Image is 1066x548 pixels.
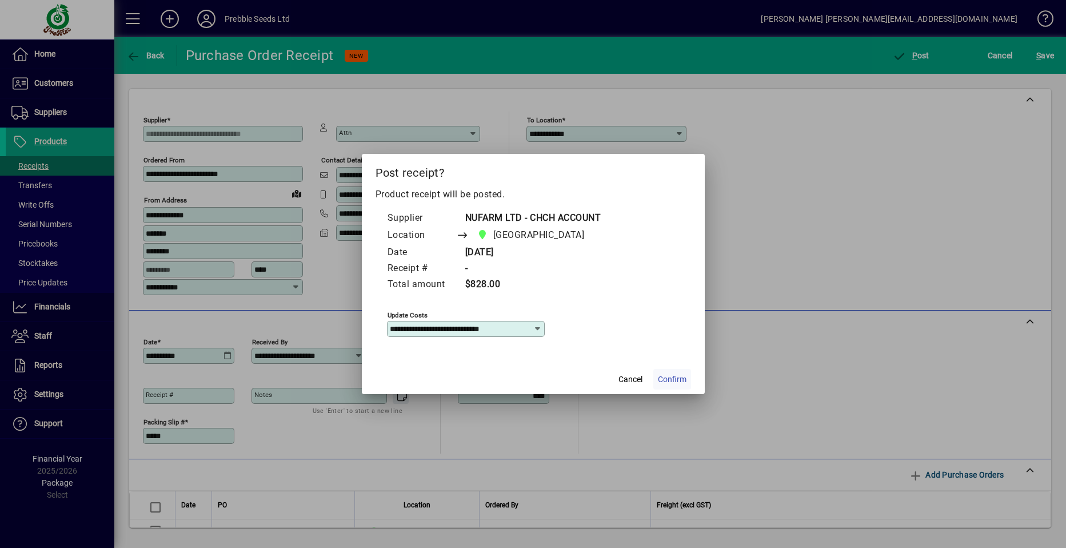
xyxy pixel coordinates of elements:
[493,228,585,242] span: [GEOGRAPHIC_DATA]
[618,374,642,386] span: Cancel
[457,277,606,293] td: $828.00
[387,261,457,277] td: Receipt #
[387,245,457,261] td: Date
[387,211,457,227] td: Supplier
[612,369,649,390] button: Cancel
[376,188,691,201] p: Product receipt will be posted.
[387,227,457,245] td: Location
[457,245,606,261] td: [DATE]
[457,261,606,277] td: -
[653,369,691,390] button: Confirm
[362,154,705,187] h2: Post receipt?
[388,311,428,319] mat-label: Update costs
[387,277,457,293] td: Total amount
[474,227,589,243] span: CHRISTCHURCH
[457,211,606,227] td: NUFARM LTD - CHCH ACCOUNT
[658,374,686,386] span: Confirm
